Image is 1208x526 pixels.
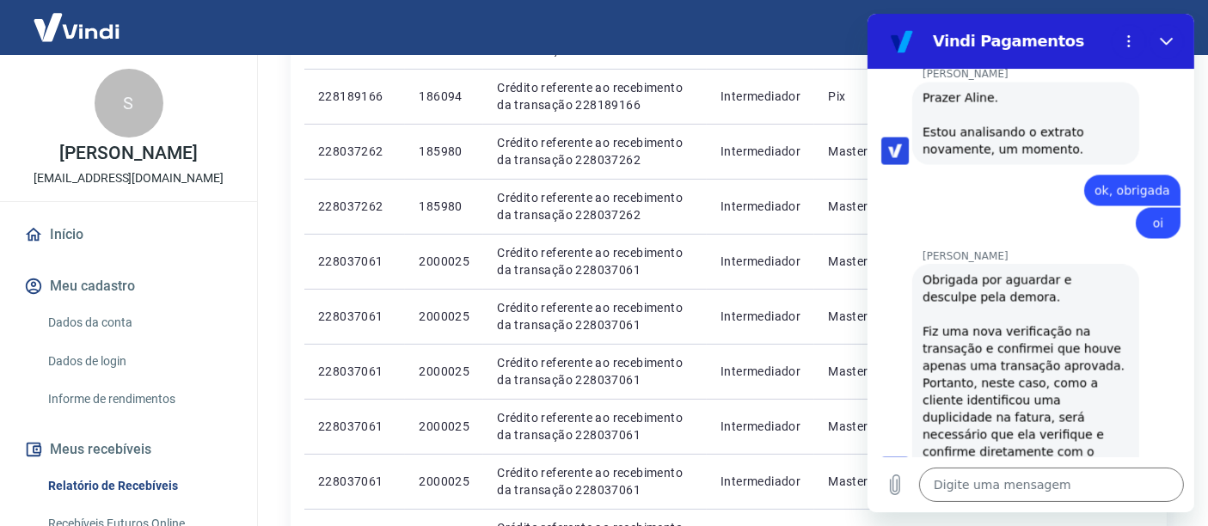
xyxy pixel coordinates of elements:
p: Mastercard [828,143,895,160]
p: 228037061 [318,308,391,325]
p: Intermediador [721,253,800,270]
p: 2000025 [419,253,469,270]
p: [EMAIL_ADDRESS][DOMAIN_NAME] [34,169,224,187]
p: Intermediador [721,473,800,490]
p: Crédito referente ao recebimento da transação 228037061 [497,464,693,498]
p: 228037061 [318,418,391,435]
p: 185980 [419,143,469,160]
p: Mastercard [828,473,895,490]
p: 228189166 [318,88,391,105]
p: Intermediador [721,418,800,435]
img: Vindi [21,1,132,53]
a: Dados da conta [41,305,236,340]
p: Crédito referente ao recebimento da transação 228037262 [497,189,693,223]
p: Crédito referente ao recebimento da transação 228037061 [497,299,693,333]
p: 186094 [419,88,469,105]
p: [PERSON_NAME] [59,144,197,162]
button: Sair [1125,12,1187,44]
p: Intermediador [721,308,800,325]
p: Crédito referente ao recebimento da transação 228189166 [497,79,693,113]
iframe: Janela de mensagens [868,14,1194,512]
p: 2000025 [419,418,469,435]
p: Mastercard [828,418,895,435]
a: Relatório de Recebíveis [41,468,236,504]
p: Crédito referente ao recebimento da transação 228037061 [497,354,693,388]
p: Mastercard [828,363,895,380]
p: 228037061 [318,253,391,270]
a: Dados de login [41,344,236,379]
p: Mastercard [828,253,895,270]
p: Pix [828,88,895,105]
p: 228037262 [318,143,391,160]
p: 185980 [419,198,469,215]
p: Crédito referente ao recebimento da transação 228037262 [497,134,693,168]
p: 228037262 [318,198,391,215]
p: 228037061 [318,363,391,380]
p: Mastercard [828,198,895,215]
p: 2000025 [419,473,469,490]
p: Crédito referente ao recebimento da transação 228037061 [497,409,693,443]
a: Início [21,216,236,254]
button: Meu cadastro [21,267,236,305]
p: 2000025 [419,363,469,380]
p: Mastercard [828,308,895,325]
p: Crédito referente ao recebimento da transação 228037061 [497,244,693,278]
p: 228037061 [318,473,391,490]
div: S [95,69,163,138]
p: Intermediador [721,88,800,105]
a: Informe de rendimentos [41,382,236,417]
button: Meus recebíveis [21,431,236,468]
p: Intermediador [721,198,800,215]
p: Intermediador [721,143,800,160]
p: 2000025 [419,308,469,325]
p: Intermediador [721,363,800,380]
